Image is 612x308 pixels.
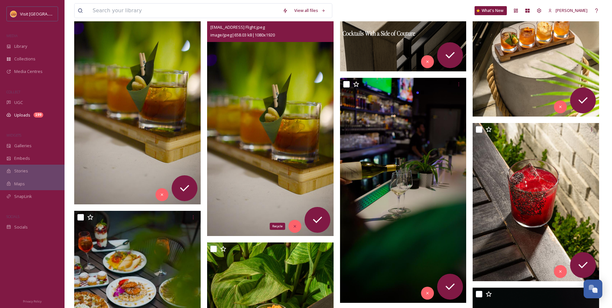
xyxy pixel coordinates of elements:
[89,4,279,18] input: Search your library
[14,143,32,149] span: Galleries
[6,33,18,38] span: MEDIA
[340,78,467,303] img: ext_1754597965.420018_Dhillon@pibarwoodbridge.com-Wine Pour.jpeg
[14,155,30,161] span: Embeds
[14,99,23,106] span: UGC
[14,181,25,187] span: Maps
[6,133,21,138] span: WIDGETS
[291,4,329,17] a: View all files
[6,214,19,219] span: SOCIALS
[14,224,28,230] span: Socials
[210,24,265,30] span: [EMAIL_ADDRESS] Flight.jpeg
[6,89,20,94] span: COLLECT
[207,11,334,236] img: ext_1754597965.508854_Dhillon@pibarwoodbridge.com-Whiskey Flight.jpeg
[14,168,28,174] span: Stories
[210,32,275,38] span: image/jpeg | 658.03 kB | 1080 x 1920
[14,193,32,200] span: SnapLink
[23,299,42,303] span: Privacy Policy
[20,11,70,17] span: Visit [GEOGRAPHIC_DATA]
[10,11,17,17] img: Square%20Social%20Visit%20Lodi.png
[270,223,285,230] div: Recycle
[584,280,602,298] button: Open Chat
[545,4,591,17] a: [PERSON_NAME]
[14,56,35,62] span: Collections
[556,7,587,13] span: [PERSON_NAME]
[14,68,43,75] span: Media Centres
[14,43,27,49] span: Library
[34,112,43,118] div: 199
[23,297,42,305] a: Privacy Policy
[475,6,507,15] a: What's New
[473,123,599,281] img: ext_1754597961.774787_Dhillon@pibarwoodbridge.com-51883A7F-485B-4D28-ABBB-4FBE6CBF46BC.jpeg
[14,112,30,118] span: Uploads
